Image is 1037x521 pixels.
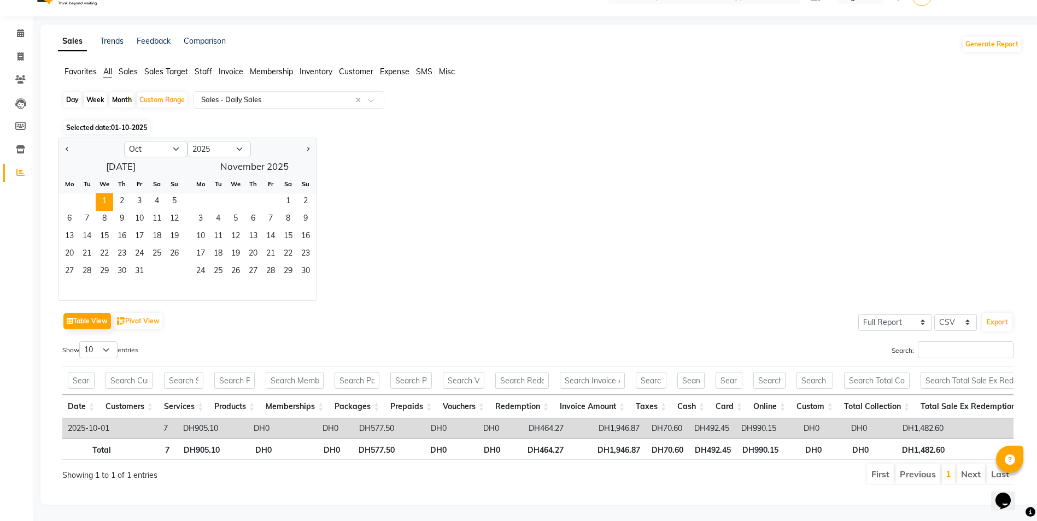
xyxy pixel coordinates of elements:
span: 9 [297,211,314,228]
span: 28 [78,263,96,281]
th: DH1,482.60 [874,439,950,460]
th: Cash: activate to sort column ascending [672,395,710,418]
div: Showing 1 to 1 of 1 entries [62,463,449,481]
div: Sunday, October 19, 2025 [166,228,183,246]
div: Tuesday, November 18, 2025 [209,246,227,263]
span: 13 [61,228,78,246]
span: 17 [192,246,209,263]
span: Misc [439,67,455,76]
span: 15 [96,228,113,246]
span: 23 [297,246,314,263]
div: Sa [148,175,166,193]
div: Saturday, October 25, 2025 [148,246,166,263]
th: DH0 [225,439,277,460]
div: Friday, October 24, 2025 [131,246,148,263]
span: 25 [209,263,227,281]
div: Mo [192,175,209,193]
span: 13 [244,228,262,246]
span: 18 [148,228,166,246]
th: Products: activate to sort column ascending [209,395,260,418]
td: DH0 [224,418,275,439]
div: Sunday, October 26, 2025 [166,246,183,263]
span: 11 [209,228,227,246]
th: Packages: activate to sort column ascending [329,395,385,418]
div: Wednesday, November 26, 2025 [227,263,244,281]
div: Sunday, November 2, 2025 [297,193,314,211]
a: Feedback [137,36,171,46]
div: Monday, October 27, 2025 [61,263,78,281]
div: Friday, November 28, 2025 [262,263,279,281]
div: Tuesday, October 28, 2025 [78,263,96,281]
div: Tuesday, October 7, 2025 [78,211,96,228]
td: 7 [115,418,173,439]
th: Date: activate to sort column ascending [62,395,100,418]
th: DH0 [784,439,827,460]
span: 1 [279,193,297,211]
input: Search Taxes [636,372,666,389]
div: Wednesday, October 15, 2025 [96,228,113,246]
th: Card: activate to sort column ascending [710,395,748,418]
div: Thursday, October 16, 2025 [113,228,131,246]
button: Pivot View [114,313,162,329]
div: Fr [262,175,279,193]
div: Saturday, November 15, 2025 [279,228,297,246]
span: 6 [61,211,78,228]
div: Monday, November 10, 2025 [192,228,209,246]
div: Friday, November 7, 2025 [262,211,279,228]
span: 19 [166,228,183,246]
span: Selected date: [63,121,150,134]
div: Mo [61,175,78,193]
span: 29 [279,263,297,281]
span: 01-10-2025 [111,123,147,132]
select: Select month [124,141,188,157]
td: DH0 [275,418,344,439]
span: Favorites [65,67,97,76]
th: Invoice Amount: activate to sort column ascending [554,395,630,418]
div: Tuesday, October 14, 2025 [78,228,96,246]
th: Redemption: activate to sort column ascending [490,395,554,418]
span: Clear all [355,94,365,106]
span: 26 [227,263,244,281]
span: 31 [131,263,148,281]
span: 24 [131,246,148,263]
button: Next month [303,140,312,158]
th: DH492.45 [689,439,736,460]
span: 23 [113,246,131,263]
div: Thursday, October 9, 2025 [113,211,131,228]
span: 24 [192,263,209,281]
div: Wednesday, October 22, 2025 [96,246,113,263]
div: Thursday, November 13, 2025 [244,228,262,246]
button: Generate Report [963,37,1021,52]
div: Su [297,175,314,193]
div: Thursday, November 27, 2025 [244,263,262,281]
div: Tuesday, November 25, 2025 [209,263,227,281]
div: Week [84,92,107,108]
span: 26 [166,246,183,263]
a: Sales [58,32,87,51]
input: Search Total Sale Ex Redemption [921,372,1024,389]
td: DH577.50 [344,418,400,439]
input: Search Card [716,372,742,389]
span: Membership [250,67,293,76]
div: Tuesday, November 11, 2025 [209,228,227,246]
th: Online: activate to sort column ascending [748,395,791,418]
th: DH0 [827,439,875,460]
th: Taxes: activate to sort column ascending [630,395,672,418]
span: 27 [61,263,78,281]
th: Memberships: activate to sort column ascending [260,395,329,418]
th: Total Collection: activate to sort column ascending [839,395,915,418]
th: Custom: activate to sort column ascending [791,395,839,418]
th: Services: activate to sort column ascending [159,395,209,418]
input: Search Vouchers [443,372,484,389]
div: Saturday, November 8, 2025 [279,211,297,228]
div: Saturday, November 22, 2025 [279,246,297,263]
input: Search Customers [106,372,153,389]
span: 8 [279,211,297,228]
div: Friday, October 10, 2025 [131,211,148,228]
a: Comparison [184,36,226,46]
div: Monday, October 6, 2025 [61,211,78,228]
div: Thursday, October 30, 2025 [113,263,131,281]
div: Thursday, November 20, 2025 [244,246,262,263]
td: DH0 [452,418,505,439]
div: Tu [209,175,227,193]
